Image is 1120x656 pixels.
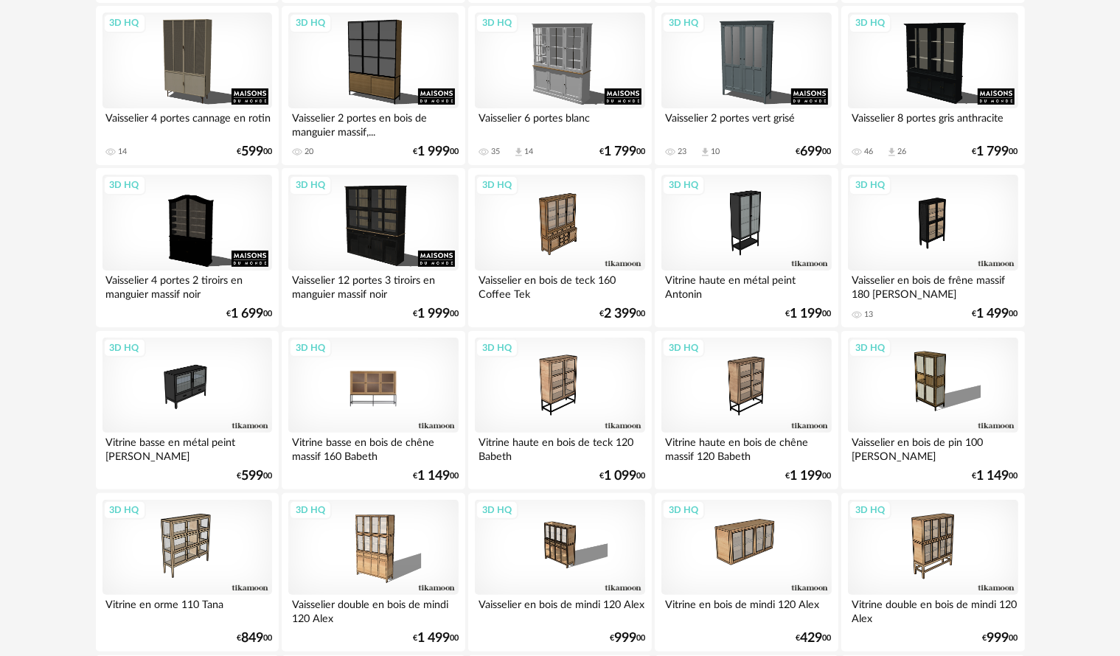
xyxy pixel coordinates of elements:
[289,500,332,520] div: 3D HQ
[848,108,1018,138] div: Vaisselier 8 portes gris anthracite
[288,433,458,462] div: Vitrine basse en bois de chêne massif 160 Babeth
[288,108,458,138] div: Vaisselier 2 portes en bois de manguier massif,...
[790,309,823,319] span: 1 199
[241,633,263,643] span: 849
[977,471,1009,481] span: 1 149
[282,168,465,327] a: 3D HQ Vaisselier 12 portes 3 tiroirs en manguier massif noir €1 99900
[475,108,644,138] div: Vaisselier 6 portes blanc
[662,338,705,357] div: 3D HQ
[849,500,891,520] div: 3D HQ
[241,147,263,157] span: 599
[841,6,1024,165] a: 3D HQ Vaisselier 8 portes gris anthracite 46 Download icon 26 €1 79900
[413,471,459,481] div: € 00
[103,13,146,32] div: 3D HQ
[476,175,518,195] div: 3D HQ
[711,147,720,157] div: 10
[476,500,518,520] div: 3D HQ
[305,147,313,157] div: 20
[468,493,651,652] a: 3D HQ Vaisselier en bois de mindi 120 Alex €99900
[983,633,1018,643] div: € 00
[103,500,146,520] div: 3D HQ
[282,493,465,652] a: 3D HQ Vaisselier double en bois de mindi 120 Alex €1 49900
[475,271,644,300] div: Vaisselier en bois de teck 160 Coffee Tek
[977,309,1009,319] span: 1 499
[662,13,705,32] div: 3D HQ
[849,338,891,357] div: 3D HQ
[801,147,823,157] span: 699
[700,147,711,158] span: Download icon
[796,633,832,643] div: € 00
[413,309,459,319] div: € 00
[289,13,332,32] div: 3D HQ
[599,147,645,157] div: € 00
[96,331,279,490] a: 3D HQ Vitrine basse en métal peint [PERSON_NAME] €59900
[897,147,906,157] div: 26
[790,471,823,481] span: 1 199
[103,338,146,357] div: 3D HQ
[289,338,332,357] div: 3D HQ
[604,309,636,319] span: 2 399
[987,633,1009,643] span: 999
[237,633,272,643] div: € 00
[288,271,458,300] div: Vaisselier 12 portes 3 tiroirs en manguier massif noir
[468,168,651,327] a: 3D HQ Vaisselier en bois de teck 160 Coffee Tek €2 39900
[475,595,644,624] div: Vaisselier en bois de mindi 120 Alex
[102,108,272,138] div: Vaisselier 4 portes cannage en rotin
[849,175,891,195] div: 3D HQ
[413,147,459,157] div: € 00
[864,310,873,320] div: 13
[661,108,831,138] div: Vaisselier 2 portes vert grisé
[102,271,272,300] div: Vaisselier 4 portes 2 tiroirs en manguier massif noir
[661,595,831,624] div: Vitrine en bois de mindi 120 Alex
[288,595,458,624] div: Vaisselier double en bois de mindi 120 Alex
[417,633,450,643] span: 1 499
[231,309,263,319] span: 1 699
[977,147,1009,157] span: 1 799
[796,147,832,157] div: € 00
[786,471,832,481] div: € 00
[973,147,1018,157] div: € 00
[841,168,1024,327] a: 3D HQ Vaisselier en bois de frêne massif 180 [PERSON_NAME] 13 €1 49900
[289,175,332,195] div: 3D HQ
[237,471,272,481] div: € 00
[96,6,279,165] a: 3D HQ Vaisselier 4 portes cannage en rotin 14 €59900
[864,147,873,157] div: 46
[661,271,831,300] div: Vitrine haute en métal peint Antonin
[103,175,146,195] div: 3D HQ
[886,147,897,158] span: Download icon
[468,331,651,490] a: 3D HQ Vitrine haute en bois de teck 120 Babeth €1 09900
[786,309,832,319] div: € 00
[841,331,1024,490] a: 3D HQ Vaisselier en bois de pin 100 [PERSON_NAME] €1 14900
[96,168,279,327] a: 3D HQ Vaisselier 4 portes 2 tiroirs en manguier massif noir €1 69900
[604,471,636,481] span: 1 099
[599,309,645,319] div: € 00
[417,309,450,319] span: 1 999
[475,433,644,462] div: Vitrine haute en bois de teck 120 Babeth
[237,147,272,157] div: € 00
[102,595,272,624] div: Vitrine en orme 110 Tana
[417,147,450,157] span: 1 999
[841,493,1024,652] a: 3D HQ Vitrine double en bois de mindi 120 Alex €99900
[476,13,518,32] div: 3D HQ
[604,147,636,157] span: 1 799
[282,6,465,165] a: 3D HQ Vaisselier 2 portes en bois de manguier massif,... 20 €1 99900
[662,175,705,195] div: 3D HQ
[973,471,1018,481] div: € 00
[241,471,263,481] span: 599
[848,433,1018,462] div: Vaisselier en bois de pin 100 [PERSON_NAME]
[599,471,645,481] div: € 00
[282,331,465,490] a: 3D HQ Vitrine basse en bois de chêne massif 160 Babeth €1 14900
[413,633,459,643] div: € 00
[102,433,272,462] div: Vitrine basse en métal peint [PERSON_NAME]
[848,271,1018,300] div: Vaisselier en bois de frêne massif 180 [PERSON_NAME]
[655,493,838,652] a: 3D HQ Vitrine en bois de mindi 120 Alex €42900
[661,433,831,462] div: Vitrine haute en bois de chêne massif 120 Babeth
[491,147,500,157] div: 35
[417,471,450,481] span: 1 149
[973,309,1018,319] div: € 00
[524,147,533,157] div: 14
[662,500,705,520] div: 3D HQ
[849,13,891,32] div: 3D HQ
[468,6,651,165] a: 3D HQ Vaisselier 6 portes blanc 35 Download icon 14 €1 79900
[226,309,272,319] div: € 00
